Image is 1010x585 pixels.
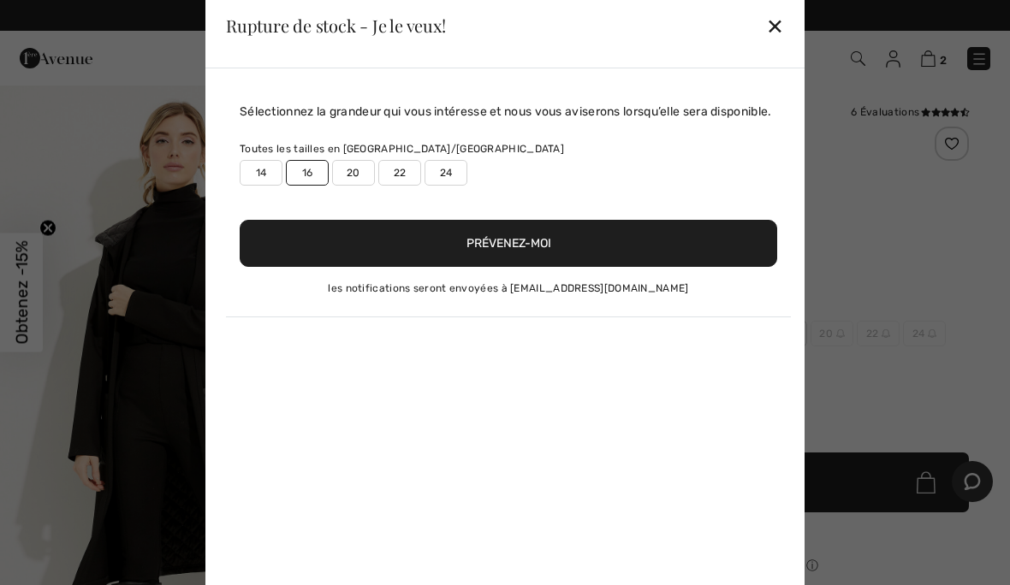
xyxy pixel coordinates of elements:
label: 20 [332,160,375,186]
label: 22 [378,160,421,186]
div: les notifications seront envoyées à [EMAIL_ADDRESS][DOMAIN_NAME] [240,281,777,296]
button: Prévenez-moi [240,220,777,267]
label: 14 [240,160,282,186]
label: 24 [425,160,467,186]
div: ✕ [766,8,784,44]
div: Rupture de stock - Je le veux! [226,17,445,34]
label: 16 [286,160,329,186]
div: Toutes les tailles en [GEOGRAPHIC_DATA]/[GEOGRAPHIC_DATA] [240,141,777,157]
div: Sélectionnez la grandeur qui vous intéresse et nous vous aviserons lorsqu’elle sera disponible. [240,103,777,121]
